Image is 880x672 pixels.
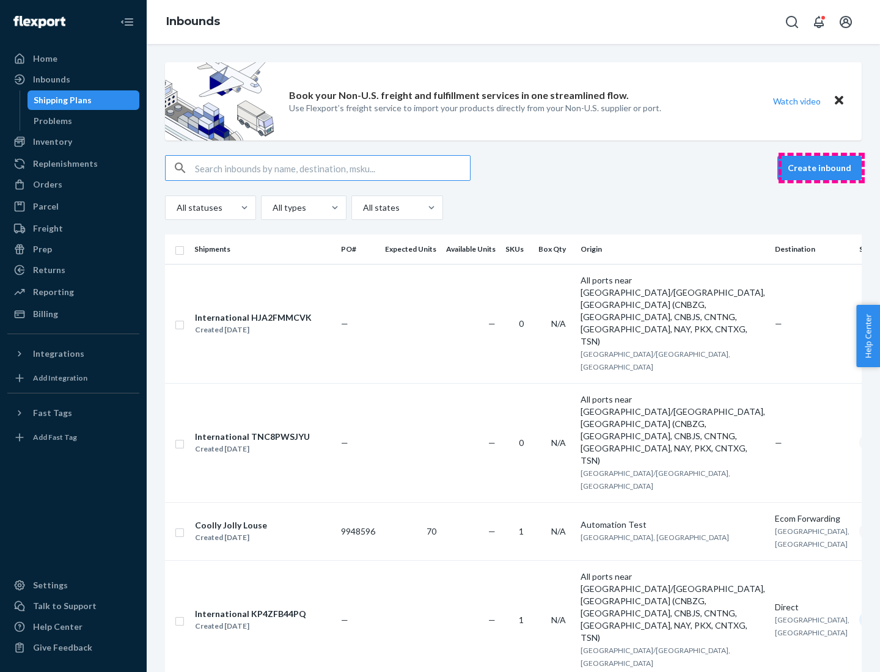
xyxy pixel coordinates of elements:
a: Inbounds [166,15,220,28]
div: Freight [33,222,63,235]
a: Settings [7,575,139,595]
div: Shipping Plans [34,94,92,106]
span: [GEOGRAPHIC_DATA], [GEOGRAPHIC_DATA] [775,527,849,549]
div: Inbounds [33,73,70,86]
a: Help Center [7,617,139,637]
span: 1 [519,615,524,625]
div: All ports near [GEOGRAPHIC_DATA]/[GEOGRAPHIC_DATA], [GEOGRAPHIC_DATA] (CNBZG, [GEOGRAPHIC_DATA], ... [581,274,765,348]
div: Created [DATE] [195,531,267,544]
button: Close Navigation [115,10,139,34]
div: Billing [33,308,58,320]
button: Create inbound [777,156,862,180]
span: [GEOGRAPHIC_DATA]/[GEOGRAPHIC_DATA], [GEOGRAPHIC_DATA] [581,646,730,668]
span: [GEOGRAPHIC_DATA]/[GEOGRAPHIC_DATA], [GEOGRAPHIC_DATA] [581,349,730,371]
div: Prep [33,243,52,255]
a: Reporting [7,282,139,302]
button: Open notifications [807,10,831,34]
input: All types [271,202,273,214]
button: Watch video [765,92,829,110]
th: Shipments [189,235,336,264]
div: Ecom Forwarding [775,513,849,525]
span: — [488,437,496,448]
span: — [341,615,348,625]
span: — [488,526,496,536]
span: N/A [551,318,566,329]
div: Give Feedback [33,641,92,654]
div: Direct [775,601,849,613]
p: Use Flexport’s freight service to import your products directly from your Non-U.S. supplier or port. [289,102,661,114]
div: International KP4ZFB44PQ [195,608,306,620]
span: [GEOGRAPHIC_DATA], [GEOGRAPHIC_DATA] [775,615,849,637]
input: All statuses [175,202,177,214]
a: Home [7,49,139,68]
span: 0 [519,318,524,329]
div: Help Center [33,621,82,633]
a: Parcel [7,197,139,216]
div: Created [DATE] [195,620,306,632]
div: Returns [33,264,65,276]
a: Shipping Plans [28,90,140,110]
th: Box Qty [533,235,576,264]
div: International TNC8PWSJYU [195,431,310,443]
div: International HJA2FMMCVK [195,312,312,324]
div: Replenishments [33,158,98,170]
div: Inventory [33,136,72,148]
div: Parcel [33,200,59,213]
a: Freight [7,219,139,238]
a: Orders [7,175,139,194]
th: Destination [770,235,854,264]
div: Settings [33,579,68,591]
th: Available Units [441,235,501,264]
a: Inbounds [7,70,139,89]
button: Close [831,92,847,110]
button: Open Search Box [780,10,804,34]
div: All ports near [GEOGRAPHIC_DATA]/[GEOGRAPHIC_DATA], [GEOGRAPHIC_DATA] (CNBZG, [GEOGRAPHIC_DATA], ... [581,393,765,467]
div: Talk to Support [33,600,97,612]
button: Integrations [7,344,139,363]
span: 0 [519,437,524,448]
a: Returns [7,260,139,280]
button: Open account menu [834,10,858,34]
p: Book your Non-U.S. freight and fulfillment services in one streamlined flow. [289,89,629,103]
span: — [341,318,348,329]
span: — [488,615,496,625]
span: — [775,437,782,448]
span: N/A [551,526,566,536]
div: Integrations [33,348,84,360]
button: Give Feedback [7,638,139,657]
div: Add Integration [33,373,87,383]
div: Add Fast Tag [33,432,77,442]
div: Orders [33,178,62,191]
span: 70 [427,526,436,536]
button: Fast Tags [7,403,139,423]
a: Talk to Support [7,596,139,616]
span: [GEOGRAPHIC_DATA]/[GEOGRAPHIC_DATA], [GEOGRAPHIC_DATA] [581,469,730,491]
th: PO# [336,235,380,264]
span: 1 [519,526,524,536]
span: N/A [551,615,566,625]
th: Origin [576,235,770,264]
th: Expected Units [380,235,441,264]
span: — [341,437,348,448]
span: — [488,318,496,329]
div: Problems [34,115,72,127]
div: Automation Test [581,519,765,531]
td: 9948596 [336,502,380,560]
th: SKUs [501,235,533,264]
div: All ports near [GEOGRAPHIC_DATA]/[GEOGRAPHIC_DATA], [GEOGRAPHIC_DATA] (CNBZG, [GEOGRAPHIC_DATA], ... [581,571,765,644]
div: Created [DATE] [195,443,310,455]
a: Billing [7,304,139,324]
a: Inventory [7,132,139,152]
a: Add Fast Tag [7,428,139,447]
div: Coolly Jolly Louse [195,519,267,531]
span: N/A [551,437,566,448]
img: Flexport logo [13,16,65,28]
a: Problems [28,111,140,131]
ol: breadcrumbs [156,4,230,40]
div: Reporting [33,286,74,298]
button: Help Center [856,305,880,367]
span: [GEOGRAPHIC_DATA], [GEOGRAPHIC_DATA] [581,533,729,542]
div: Home [33,53,57,65]
input: All states [362,202,363,214]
